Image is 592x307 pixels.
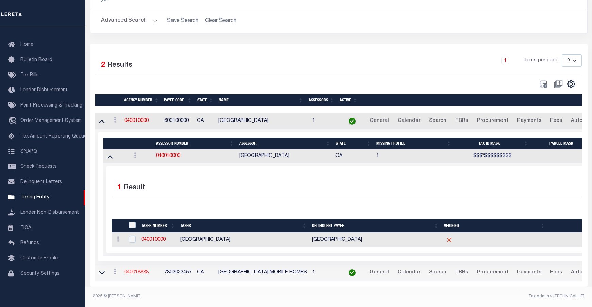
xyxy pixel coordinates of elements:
span: Pymt Processing & Tracking [20,103,82,108]
button: Advanced Search [101,14,158,28]
th: Taxer: activate to sort column ascending [178,219,309,233]
th: Agency Number: activate to sort column ascending [121,94,161,106]
span: TIQA [20,225,31,230]
span: Lender Disbursement [20,88,68,93]
a: Procurement [474,267,511,278]
span: Taxing Entity [20,195,49,200]
th: Taxer Number: activate to sort column ascending [138,219,178,233]
td: CA [333,149,374,163]
span: Customer Profile [20,256,58,261]
th: Assessor: activate to sort column ascending [236,138,333,149]
a: 040018888 [124,270,149,275]
td: [GEOGRAPHIC_DATA] [236,149,333,163]
span: Refunds [20,241,39,245]
a: Fees [547,267,565,278]
td: 7803023457 [162,264,194,281]
th: Delinquent Payee: activate to sort column ascending [309,219,441,233]
label: Result [124,182,145,193]
span: 1 [117,184,121,191]
td: 1 [374,149,454,163]
span: 2 [101,62,105,69]
span: Security Settings [20,271,60,276]
th: Name: activate to sort column ascending [216,94,306,106]
th: Verified: activate to sort column ascending [441,219,548,233]
th: State: activate to sort column ascending [195,94,216,106]
div: 2025 © [PERSON_NAME]. [88,293,339,300]
a: Calendar [395,267,423,278]
th: Tax ID Mask: activate to sort column ascending [454,138,531,149]
td: CA [194,113,216,130]
td: 1 [310,264,341,281]
span: Items per page [524,57,558,64]
a: Search [426,267,449,278]
a: TBRs [452,267,471,278]
a: Fees [547,116,565,127]
span: Order Management System [20,118,82,123]
a: 040010000 [141,237,166,242]
span: Lender Non-Disbursement [20,210,79,215]
a: Search [426,116,449,127]
a: 040010000 [156,153,180,158]
td: [GEOGRAPHIC_DATA] MOBILE HOMES [216,264,310,281]
a: General [366,267,392,278]
img: check-icon-green.svg [349,118,356,125]
span: Tax Amount Reporting Queue [20,134,87,139]
i: travel_explore [8,117,19,126]
img: check-icon-green.svg [349,269,356,276]
a: Calendar [395,116,423,127]
span: Delinquent Letters [20,180,62,184]
td: [GEOGRAPHIC_DATA] [178,233,309,247]
a: General [366,116,392,127]
td: [GEOGRAPHIC_DATA] [216,113,310,130]
th: Missing Profile: activate to sort column ascending [374,138,454,149]
span: SNAPQ [20,149,37,154]
td: 1 [310,113,341,130]
a: TBRs [452,116,471,127]
th: Active: activate to sort column ascending [337,94,360,106]
th: Assessors: activate to sort column ascending [306,94,337,106]
a: Payments [514,116,544,127]
span: $$$*$$$$$$$$$ [473,153,512,158]
th: State: activate to sort column ascending [333,138,374,149]
span: Home [20,42,33,47]
div: Tax Admin v.[TECHNICAL_ID] [344,293,585,300]
span: Check Requests [20,164,57,169]
td: 600100000 [162,113,194,130]
th: Assessor Number: activate to sort column ascending [153,138,236,149]
span: Bulletin Board [20,58,52,62]
a: Procurement [474,116,511,127]
td: CA [194,264,216,281]
th: Payee Code: activate to sort column ascending [161,94,194,106]
a: 040010000 [124,118,149,123]
label: Results [107,60,132,71]
td: [GEOGRAPHIC_DATA] [309,233,441,247]
a: 1 [501,57,509,64]
a: Payments [514,267,544,278]
span: Tax Bills [20,73,39,78]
